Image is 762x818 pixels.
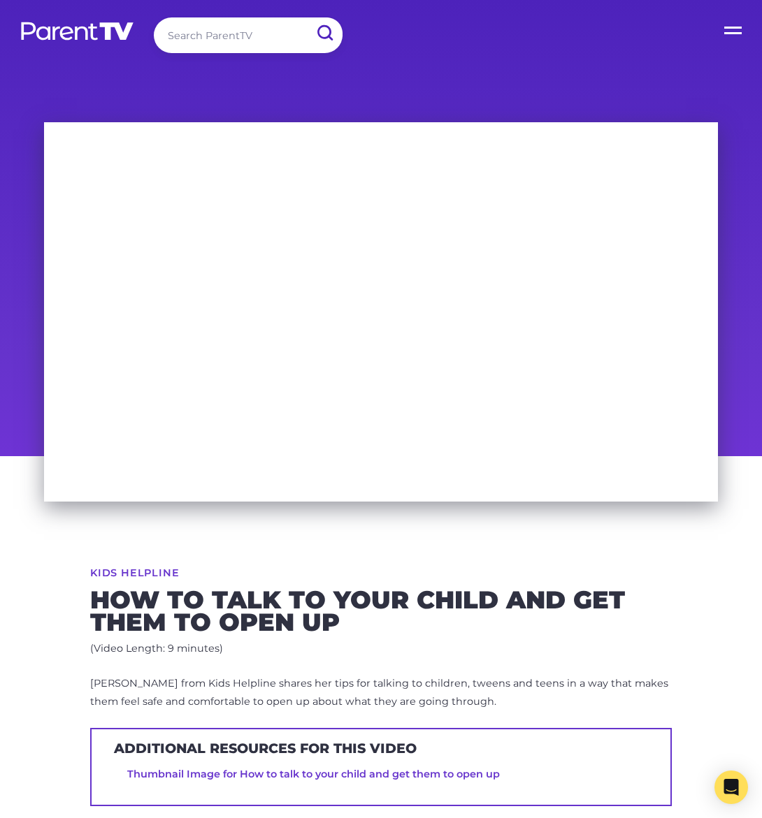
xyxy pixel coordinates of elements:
div: Open Intercom Messenger [714,770,748,804]
a: Thumbnail Image for How to talk to your child and get them to open up [127,768,500,780]
h3: Additional resources for this video [114,740,417,757]
p: [PERSON_NAME] from Kids Helpline shares her tips for talking to children, tweens and teens in a w... [90,675,672,711]
p: (Video Length: 9 minutes) [90,640,672,658]
a: Kids Helpline [90,568,179,578]
input: Search ParentTV [154,17,343,53]
img: parenttv-logo-white.4c85aaf.svg [20,21,135,41]
h2: How to talk to your child and get them to open up [90,589,672,633]
input: Submit [306,17,343,49]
